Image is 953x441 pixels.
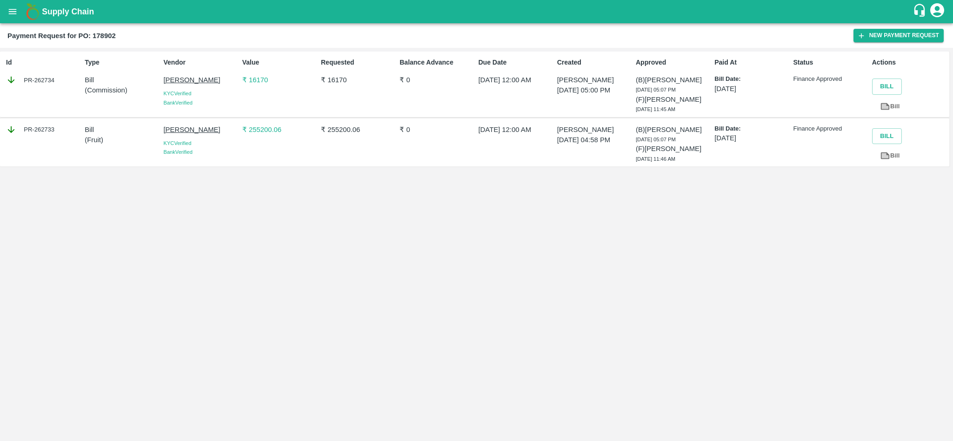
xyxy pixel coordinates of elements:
div: PR-262734 [6,75,81,85]
a: Supply Chain [42,5,913,18]
button: New Payment Request [853,29,944,42]
p: (F) [PERSON_NAME] [636,144,711,154]
div: customer-support [913,3,929,20]
div: account of current user [929,2,946,21]
p: ₹ 255200.06 [321,125,396,135]
p: ( Commission ) [85,85,160,95]
p: [DATE] [714,133,789,143]
b: Payment Request for PO: 178902 [7,32,116,39]
p: (B) [PERSON_NAME] [636,75,711,85]
p: Approved [636,58,711,67]
a: Bill [872,99,908,115]
p: Bill [85,75,160,85]
p: ₹ 0 [400,125,474,135]
p: ₹ 0 [400,75,474,85]
p: [PERSON_NAME] [557,125,632,135]
p: Balance Advance [400,58,474,67]
p: Requested [321,58,396,67]
a: Bill [872,148,908,164]
p: [PERSON_NAME] [164,75,239,85]
p: [DATE] 12:00 AM [479,75,553,85]
button: open drawer [2,1,23,22]
p: ₹ 16170 [242,75,317,85]
p: Bill Date: [714,125,789,133]
span: Bank Verified [164,100,193,105]
span: KYC Verified [164,140,192,146]
p: ₹ 16170 [321,75,396,85]
div: PR-262733 [6,125,81,135]
p: ( Fruit ) [85,135,160,145]
p: Id [6,58,81,67]
p: Finance Approved [793,125,868,133]
p: (B) [PERSON_NAME] [636,125,711,135]
p: Created [557,58,632,67]
p: Finance Approved [793,75,868,84]
span: [DATE] 05:07 PM [636,87,676,92]
p: Actions [872,58,947,67]
p: Value [242,58,317,67]
p: Type [85,58,160,67]
p: [PERSON_NAME] [164,125,239,135]
p: Due Date [479,58,553,67]
p: [DATE] [714,84,789,94]
p: ₹ 255200.06 [242,125,317,135]
p: [PERSON_NAME] [557,75,632,85]
span: Bank Verified [164,149,193,155]
button: Bill [872,128,902,145]
p: Bill Date: [714,75,789,84]
b: Supply Chain [42,7,94,16]
p: Paid At [714,58,789,67]
span: [DATE] 05:07 PM [636,137,676,142]
p: [DATE] 04:58 PM [557,135,632,145]
p: (F) [PERSON_NAME] [636,94,711,105]
p: [DATE] 12:00 AM [479,125,553,135]
span: [DATE] 11:46 AM [636,156,675,162]
p: Bill [85,125,160,135]
span: [DATE] 11:45 AM [636,106,675,112]
p: Status [793,58,868,67]
span: KYC Verified [164,91,192,96]
img: logo [23,2,42,21]
p: [DATE] 05:00 PM [557,85,632,95]
p: Vendor [164,58,239,67]
button: Bill [872,79,902,95]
